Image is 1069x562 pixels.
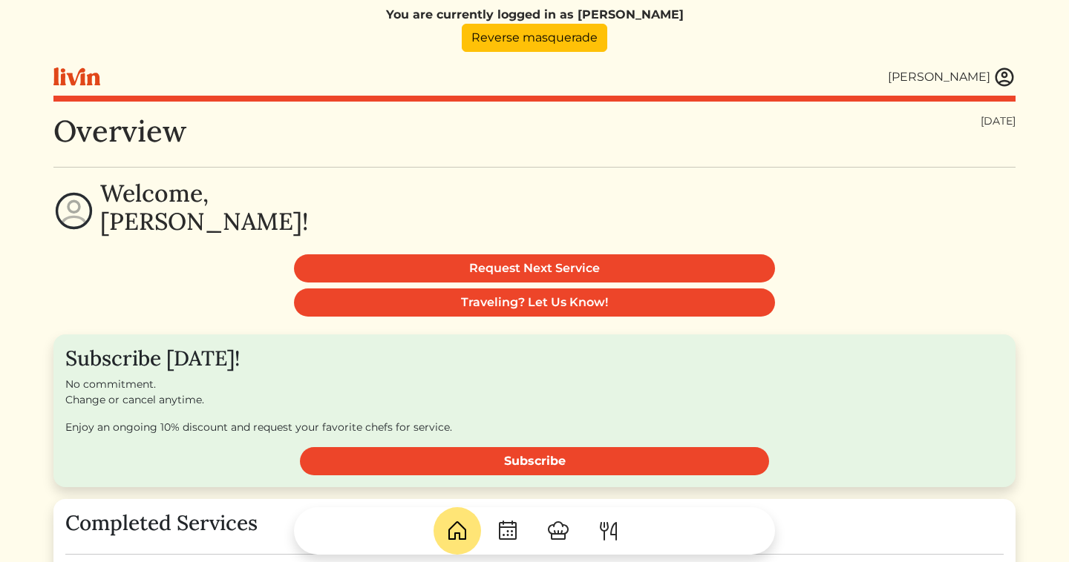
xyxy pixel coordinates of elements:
a: Traveling? Let Us Know! [294,288,775,317]
p: Enjoy an ongoing 10% discount and request your favorite chefs for service. [65,420,1004,435]
h3: Subscribe [DATE]! [65,346,1004,371]
a: Subscribe [300,447,769,475]
img: ChefHat-a374fb509e4f37eb0702ca99f5f64f3b6956810f32a249b33092029f8484b388.svg [546,519,570,543]
h1: Overview [53,113,186,149]
img: profile-circle-6dcd711754eaac681cb4e5fa6e5947ecf152da99a3a386d1f417117c42b37ef2.svg [53,191,94,231]
a: Reverse masquerade [462,24,607,52]
img: House-9bf13187bcbb5817f509fe5e7408150f90897510c4275e13d0d5fca38e0b5951.svg [445,519,469,543]
img: livin-logo-a0d97d1a881af30f6274990eb6222085a2533c92bbd1e4f22c21b4f0d0e3210c.svg [53,67,100,86]
div: [DATE] [981,113,1016,129]
img: user_account-e6e16d2ec92f44fc35f99ef0dc9cddf60790bfa021a6ecb1c896eb5d2907b31c.svg [993,66,1016,88]
img: CalendarDots-5bcf9d9080389f2a281d69619e1c85352834be518fbc73d9501aef674afc0d57.svg [496,519,520,543]
a: Request Next Service [294,254,775,282]
img: ForkKnife-55491504ffdb50bab0c1e09e7649658475375261d09fd45db06cec23bce548bf.svg [597,519,621,543]
h2: Welcome, [PERSON_NAME]! [100,179,308,237]
p: No commitment. Change or cancel anytime. [65,377,1004,408]
div: [PERSON_NAME] [888,68,990,86]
